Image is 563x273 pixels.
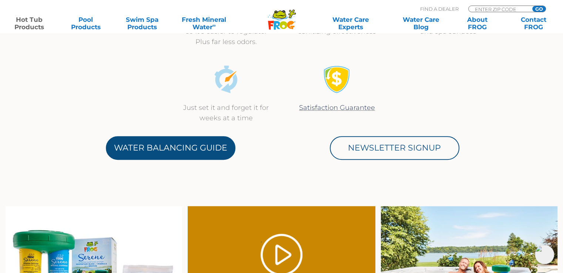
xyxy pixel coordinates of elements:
[212,65,240,93] img: icon-set-and-forget
[512,16,556,31] a: ContactFROG
[455,16,499,31] a: AboutFROG
[177,16,231,31] a: Fresh MineralWater∞
[315,16,386,31] a: Water CareExperts
[420,6,459,12] p: Find A Dealer
[64,16,107,31] a: PoolProducts
[474,6,524,12] input: Zip Code Form
[106,136,235,160] a: Water Balancing Guide
[535,245,554,264] img: openIcon
[532,6,546,12] input: GO
[323,65,351,93] img: Satisfaction Guarantee Icon
[212,23,215,28] sup: ∞
[178,102,274,123] p: Just set it and forget it for weeks at a time
[7,16,51,31] a: Hot TubProducts
[299,104,375,112] a: Satisfaction Guarantee
[399,16,443,31] a: Water CareBlog
[120,16,164,31] a: Swim SpaProducts
[330,136,459,160] a: Newsletter Signup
